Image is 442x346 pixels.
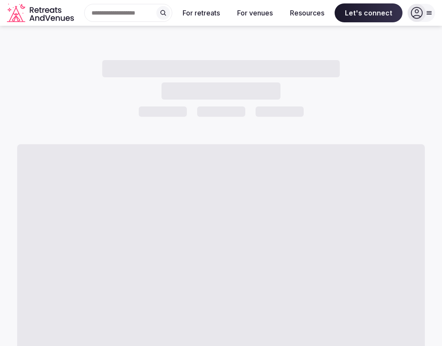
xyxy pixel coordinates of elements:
[230,3,280,22] button: For venues
[335,3,402,22] span: Let's connect
[7,3,76,23] svg: Retreats and Venues company logo
[283,3,331,22] button: Resources
[176,3,227,22] button: For retreats
[7,3,76,23] a: Visit the homepage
